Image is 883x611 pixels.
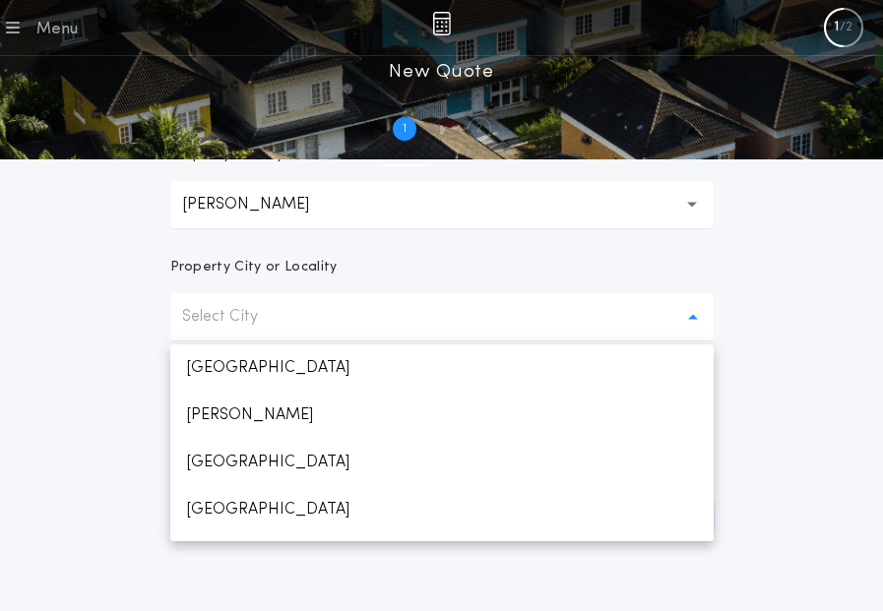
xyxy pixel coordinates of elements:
[170,392,714,439] p: [PERSON_NAME]
[475,121,482,137] h2: 2
[170,293,714,340] button: Select City
[170,486,714,533] p: [GEOGRAPHIC_DATA]
[170,533,714,580] p: [PERSON_NAME]
[432,12,451,35] img: img
[403,121,407,137] h2: 1
[35,18,78,41] div: Menu
[182,193,341,216] p: [PERSON_NAME]
[170,344,714,541] ul: Select City
[170,181,714,228] button: [PERSON_NAME]
[170,258,338,277] p: Property City or Locality
[389,56,493,88] h1: New Quote
[170,344,714,392] p: [GEOGRAPHIC_DATA]
[170,439,714,486] p: [GEOGRAPHIC_DATA]
[182,305,289,329] p: Select City
[840,20,852,35] p: /2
